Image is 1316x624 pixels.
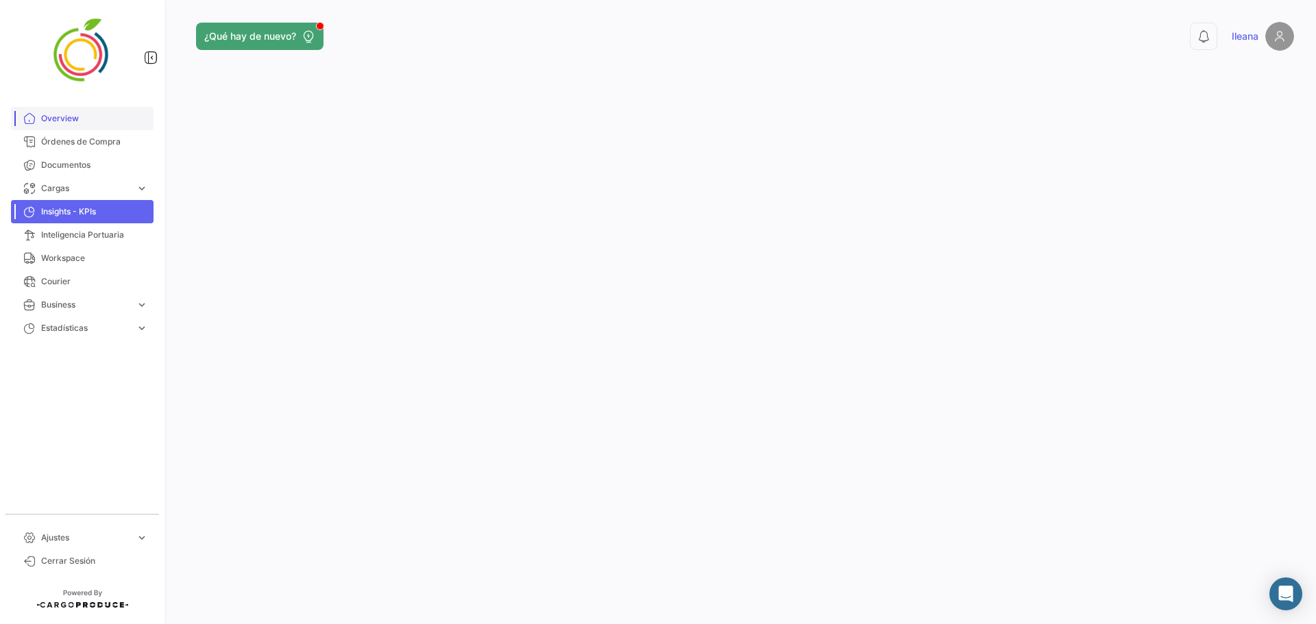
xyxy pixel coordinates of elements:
[41,112,148,125] span: Overview
[1265,22,1294,51] img: placeholder-user.png
[41,555,148,567] span: Cerrar Sesión
[136,322,148,334] span: expand_more
[136,182,148,195] span: expand_more
[41,205,148,218] span: Insights - KPIs
[41,252,148,264] span: Workspace
[11,247,154,270] a: Workspace
[136,532,148,544] span: expand_more
[11,270,154,293] a: Courier
[41,299,130,311] span: Business
[204,29,296,43] span: ¿Qué hay de nuevo?
[11,130,154,153] a: Órdenes de Compra
[41,532,130,544] span: Ajustes
[41,136,148,148] span: Órdenes de Compra
[11,223,154,247] a: Inteligencia Portuaria
[41,275,148,288] span: Courier
[196,23,324,50] button: ¿Qué hay de nuevo?
[11,153,154,177] a: Documentos
[11,107,154,130] a: Overview
[136,299,148,311] span: expand_more
[1232,29,1258,43] span: Ileana
[41,322,130,334] span: Estadísticas
[41,159,148,171] span: Documentos
[11,200,154,223] a: Insights - KPIs
[41,182,130,195] span: Cargas
[1269,577,1302,610] div: Abrir Intercom Messenger
[48,16,117,85] img: 4ff2da5d-257b-45de-b8a4-5752211a35e0.png
[41,229,148,241] span: Inteligencia Portuaria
